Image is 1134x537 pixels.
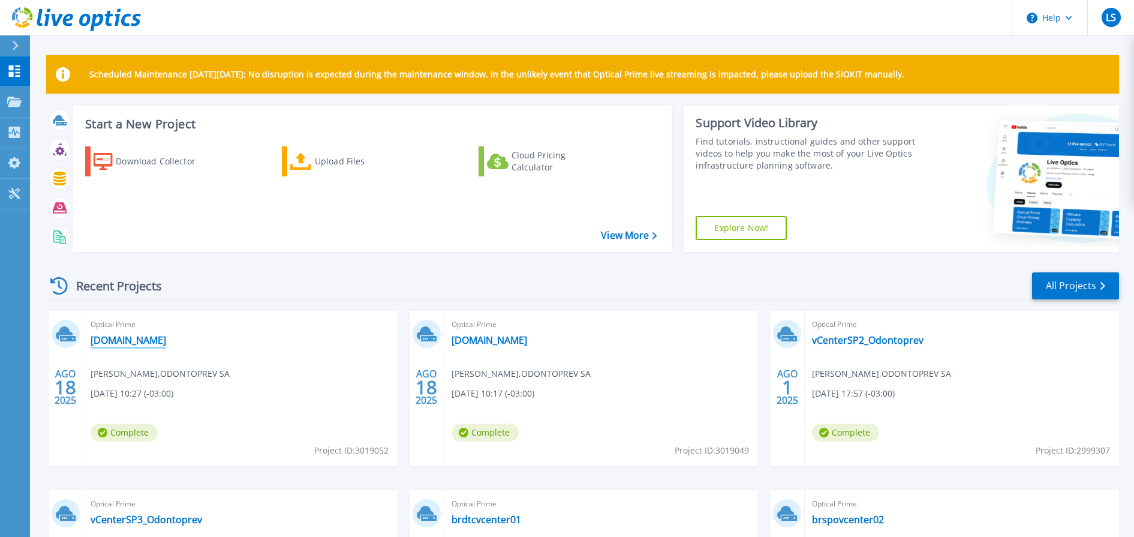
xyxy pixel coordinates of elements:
div: AGO 2025 [415,365,438,409]
span: LS [1106,13,1116,22]
a: Download Collector [85,146,219,176]
span: [PERSON_NAME] , ODONTOPREV SA [812,367,951,380]
div: Cloud Pricing Calculator [512,149,607,173]
span: Project ID: 3019052 [314,444,389,457]
a: View More [601,230,657,241]
span: Optical Prime [812,318,1112,331]
p: Scheduled Maintenance [DATE][DATE]: No disruption is expected during the maintenance window. In t... [89,70,904,79]
span: Optical Prime [91,497,390,511]
span: Project ID: 3019049 [675,444,749,457]
a: brspovcenter02 [812,514,884,526]
span: Complete [812,424,879,442]
a: All Projects [1032,272,1119,299]
span: Optical Prime [452,497,751,511]
div: AGO 2025 [54,365,77,409]
div: AGO 2025 [776,365,799,409]
span: Optical Prime [91,318,390,331]
span: Optical Prime [452,318,751,331]
div: Upload Files [315,149,411,173]
span: Complete [91,424,158,442]
span: Optical Prime [812,497,1112,511]
span: 1 [782,382,793,392]
div: Recent Projects [46,271,178,301]
a: vCenterSP2_Odontoprev [812,334,924,346]
span: [DATE] 17:57 (-03:00) [812,387,895,400]
a: Cloud Pricing Calculator [479,146,612,176]
span: [DATE] 10:27 (-03:00) [91,387,173,400]
div: Support Video Library [696,115,918,131]
a: brdtcvcenter01 [452,514,521,526]
span: Complete [452,424,519,442]
span: [DATE] 10:17 (-03:00) [452,387,534,400]
a: Explore Now! [696,216,787,240]
span: 18 [55,382,76,392]
a: [DOMAIN_NAME] [452,334,527,346]
span: Project ID: 2999307 [1036,444,1110,457]
a: vCenterSP3_Odontoprev [91,514,202,526]
div: Find tutorials, instructional guides and other support videos to help you make the most of your L... [696,136,918,172]
span: [PERSON_NAME] , ODONTOPREV SA [91,367,230,380]
h3: Start a New Project [85,118,657,131]
span: 18 [416,382,437,392]
span: [PERSON_NAME] , ODONTOPREV SA [452,367,591,380]
div: Download Collector [116,149,212,173]
a: Upload Files [282,146,416,176]
a: [DOMAIN_NAME] [91,334,166,346]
